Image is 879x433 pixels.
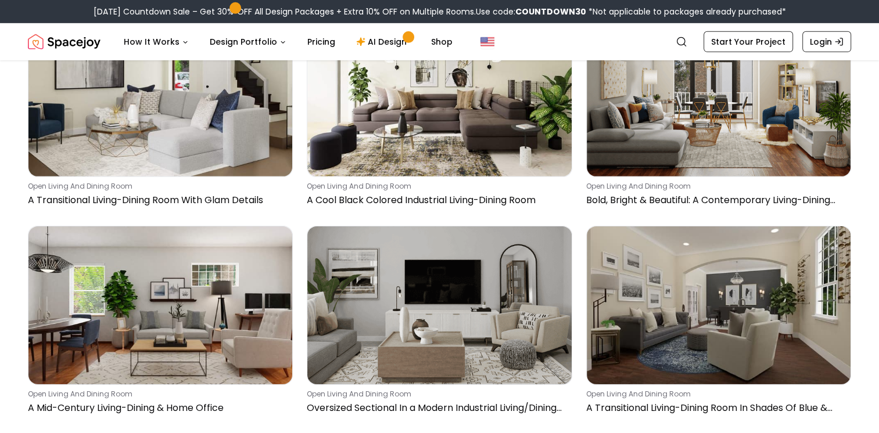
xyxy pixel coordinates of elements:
[200,30,296,53] button: Design Portfolio
[587,226,851,385] img: A Transitional Living-Dining Room In Shades Of Blue & Gray
[586,193,846,207] p: Bold, Bright & Beautiful: A Contemporary Living-Dining Room
[28,182,288,191] p: open living and dining room
[307,389,567,399] p: open living and dining room
[28,30,101,53] a: Spacejoy
[307,401,567,415] p: Oversized Sectional In a Modern Industrial Living/Dining Room
[307,193,567,207] p: A Cool Black Colored Industrial Living-Dining Room
[802,31,851,52] a: Login
[704,31,793,52] a: Start Your Project
[28,389,288,399] p: open living and dining room
[307,17,572,212] a: A Cool Black Colored Industrial Living-Dining Roomopen living and dining roomA Cool Black Colored...
[28,193,288,207] p: A Transitional Living-Dining Room With Glam Details
[347,30,419,53] a: AI Design
[586,17,851,212] a: Bold, Bright & Beautiful: A Contemporary Living-Dining Roomopen living and dining roomBold, Brigh...
[307,18,571,176] img: A Cool Black Colored Industrial Living-Dining Room
[480,35,494,49] img: United States
[28,401,288,415] p: A Mid-Century Living-Dining & Home Office
[28,23,851,60] nav: Global
[28,226,292,385] img: A Mid-Century Living-Dining & Home Office
[586,226,851,420] a: A Transitional Living-Dining Room In Shades Of Blue & Grayopen living and dining roomA Transition...
[476,6,586,17] span: Use code:
[307,226,571,385] img: Oversized Sectional In a Modern Industrial Living/Dining Room
[28,18,292,176] img: A Transitional Living-Dining Room With Glam Details
[114,30,462,53] nav: Main
[298,30,345,53] a: Pricing
[586,389,846,399] p: open living and dining room
[587,18,851,176] img: Bold, Bright & Beautiful: A Contemporary Living-Dining Room
[422,30,462,53] a: Shop
[28,30,101,53] img: Spacejoy Logo
[307,226,572,420] a: Oversized Sectional In a Modern Industrial Living/Dining Roomopen living and dining roomOversized...
[28,17,293,212] a: A Transitional Living-Dining Room With Glam Detailsopen living and dining roomA Transitional Livi...
[28,226,293,420] a: A Mid-Century Living-Dining & Home Office open living and dining roomA Mid-Century Living-Dining ...
[114,30,198,53] button: How It Works
[307,182,567,191] p: open living and dining room
[586,182,846,191] p: open living and dining room
[94,6,786,17] div: [DATE] Countdown Sale – Get 30% OFF All Design Packages + Extra 10% OFF on Multiple Rooms.
[515,6,586,17] b: COUNTDOWN30
[586,401,846,415] p: A Transitional Living-Dining Room In Shades Of Blue & Gray
[586,6,786,17] span: *Not applicable to packages already purchased*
